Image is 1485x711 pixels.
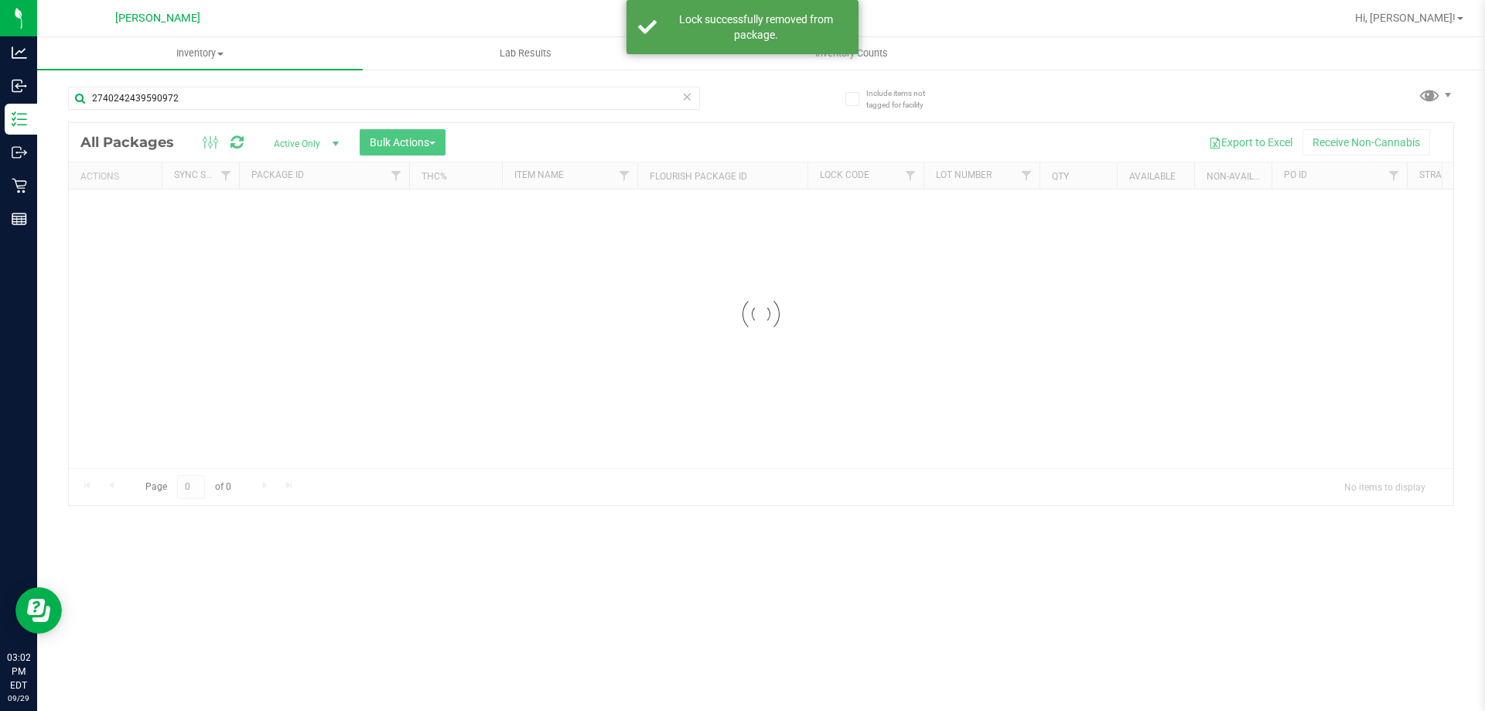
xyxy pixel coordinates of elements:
[12,78,27,94] inline-svg: Inbound
[1355,12,1456,24] span: Hi, [PERSON_NAME]!
[7,651,30,692] p: 03:02 PM EDT
[12,211,27,227] inline-svg: Reports
[37,46,363,60] span: Inventory
[115,12,200,25] span: [PERSON_NAME]
[68,87,700,110] input: Search Package ID, Item Name, SKU, Lot or Part Number...
[363,37,688,70] a: Lab Results
[866,87,944,111] span: Include items not tagged for facility
[7,692,30,704] p: 09/29
[681,87,692,107] span: Clear
[479,46,572,60] span: Lab Results
[12,45,27,60] inline-svg: Analytics
[15,587,62,634] iframe: Resource center
[665,12,847,43] div: Lock successfully removed from package.
[12,145,27,160] inline-svg: Outbound
[12,178,27,193] inline-svg: Retail
[37,37,363,70] a: Inventory
[12,111,27,127] inline-svg: Inventory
